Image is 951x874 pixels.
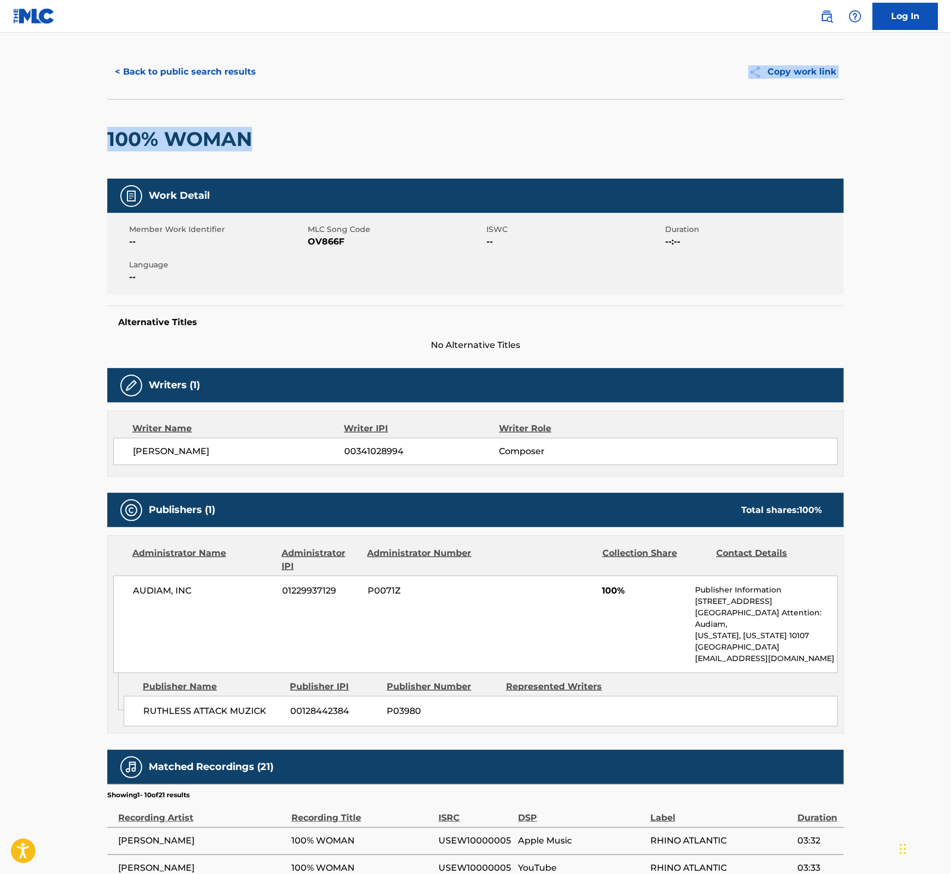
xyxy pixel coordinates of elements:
[499,422,640,435] div: Writer Role
[125,379,138,392] img: Writers
[308,224,484,235] span: MLC Song Code
[499,445,640,458] span: Composer
[665,224,841,235] span: Duration
[367,547,473,573] div: Administrator Number
[438,800,513,824] div: ISRC
[716,547,822,573] div: Contact Details
[107,58,264,85] button: < Back to public search results
[602,584,687,597] span: 100%
[506,680,617,693] div: Represented Writers
[107,127,258,151] h2: 100% WOMAN
[125,504,138,517] img: Publishers
[797,834,838,847] span: 03:32
[290,680,379,693] div: Publisher IPI
[118,317,833,328] h5: Alternative Titles
[129,271,305,284] span: --
[308,235,484,248] span: OV866F
[133,445,344,458] span: [PERSON_NAME]
[143,705,282,718] span: RUTHLESS ATTACK MUZICK
[741,504,822,517] div: Total shares:
[368,584,473,597] span: P0071Z
[143,680,282,693] div: Publisher Name
[129,224,305,235] span: Member Work Identifier
[897,822,951,874] iframe: Chat Widget
[650,800,792,824] div: Label
[291,800,433,824] div: Recording Title
[797,800,838,824] div: Duration
[118,800,286,824] div: Recording Artist
[149,504,215,516] h5: Publishers (1)
[387,680,498,693] div: Publisher Number
[900,833,906,865] div: Drag
[132,547,273,573] div: Administrator Name
[799,505,822,515] span: 100 %
[149,190,210,202] h5: Work Detail
[665,235,841,248] span: --:--
[291,834,433,847] span: 100% WOMAN
[873,3,938,30] a: Log In
[129,235,305,248] span: --
[282,584,359,597] span: 01229937129
[438,834,513,847] span: USEW10000005
[695,630,837,641] p: [US_STATE], [US_STATE] 10107
[844,5,866,27] div: Help
[519,800,645,824] div: DSP
[107,339,844,352] span: No Alternative Titles
[486,235,662,248] span: --
[282,547,359,573] div: Administrator IPI
[748,65,767,79] img: Copy work link
[695,641,837,653] p: [GEOGRAPHIC_DATA]
[129,259,305,271] span: Language
[849,10,862,23] img: help
[695,596,837,630] p: [STREET_ADDRESS][GEOGRAPHIC_DATA] Attention: Audiam,
[118,834,286,847] span: [PERSON_NAME]
[132,422,344,435] div: Writer Name
[519,834,645,847] span: Apple Music
[602,547,708,573] div: Collection Share
[650,834,792,847] span: RHINO ATLANTIC
[820,10,833,23] img: search
[695,584,837,596] p: Publisher Information
[387,705,498,718] span: P03980
[149,761,273,773] h5: Matched Recordings (21)
[344,445,499,458] span: 00341028994
[816,5,838,27] a: Public Search
[125,190,138,203] img: Work Detail
[290,705,379,718] span: 00128442384
[695,653,837,664] p: [EMAIL_ADDRESS][DOMAIN_NAME]
[133,584,274,597] span: AUDIAM, INC
[149,379,200,392] h5: Writers (1)
[741,58,844,85] button: Copy work link
[107,790,190,800] p: Showing 1 - 10 of 21 results
[125,761,138,774] img: Matched Recordings
[13,8,55,24] img: MLC Logo
[486,224,662,235] span: ISWC
[344,422,499,435] div: Writer IPI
